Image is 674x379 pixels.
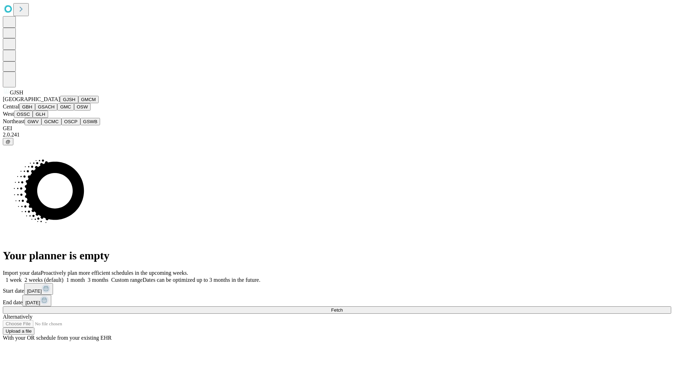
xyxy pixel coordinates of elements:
[3,295,671,306] div: End date
[331,307,343,313] span: Fetch
[60,96,78,103] button: GJSH
[3,118,25,124] span: Northeast
[35,103,57,111] button: GSACH
[3,96,60,102] span: [GEOGRAPHIC_DATA]
[41,270,188,276] span: Proactively plan more efficient schedules in the upcoming weeks.
[74,103,91,111] button: OSW
[10,89,23,95] span: GJSH
[3,104,19,109] span: Central
[111,277,143,283] span: Custom range
[6,139,11,144] span: @
[3,125,671,132] div: GEI
[57,103,74,111] button: GMC
[3,327,34,335] button: Upload a file
[3,132,671,138] div: 2.0.241
[27,288,42,294] span: [DATE]
[143,277,260,283] span: Dates can be optimized up to 3 months in the future.
[25,277,64,283] span: 2 weeks (default)
[3,270,41,276] span: Import your data
[25,118,41,125] button: GWV
[19,103,35,111] button: GBH
[3,111,14,117] span: West
[3,314,32,320] span: Alternatively
[3,249,671,262] h1: Your planner is empty
[25,300,40,305] span: [DATE]
[61,118,80,125] button: OSCP
[3,138,13,145] button: @
[3,283,671,295] div: Start date
[66,277,85,283] span: 1 month
[78,96,99,103] button: GMCM
[3,306,671,314] button: Fetch
[22,295,51,306] button: [DATE]
[41,118,61,125] button: GCMC
[88,277,108,283] span: 3 months
[6,277,22,283] span: 1 week
[3,335,112,341] span: With your OR schedule from your existing EHR
[24,283,53,295] button: [DATE]
[33,111,48,118] button: GLH
[80,118,100,125] button: GSWB
[14,111,33,118] button: OSSC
